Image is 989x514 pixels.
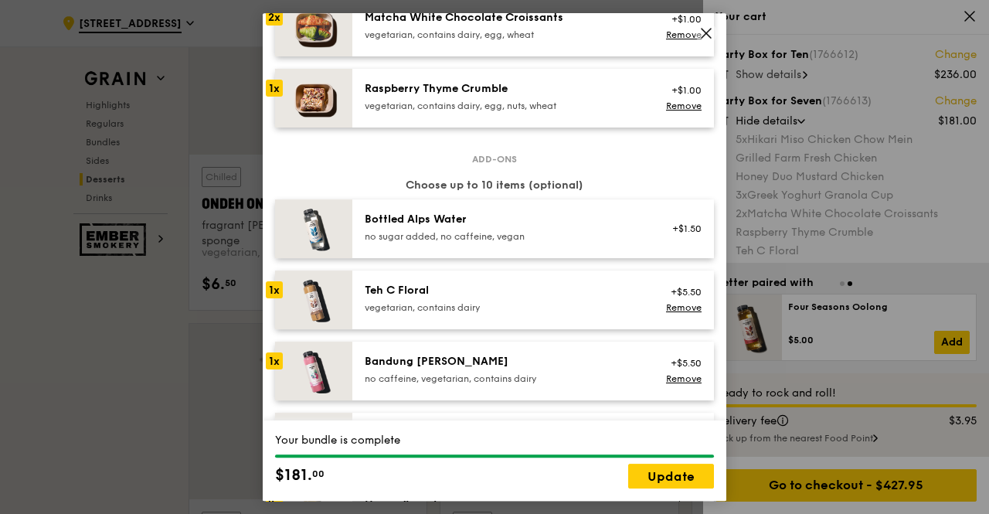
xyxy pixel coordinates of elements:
div: Teh C Floral [365,283,642,298]
div: vegetarian, contains dairy, egg, nuts, wheat [365,100,642,112]
div: vegetarian, contains dairy [365,301,642,314]
div: 2x [266,9,283,26]
div: Raspberry Thyme Crumble [365,81,642,97]
span: Add-ons [466,153,523,165]
img: daily_normal_HORZ-bandung-gao.jpg [275,342,352,400]
div: +$5.50 [661,286,702,298]
a: Remove [666,29,702,40]
a: Remove [666,302,702,313]
img: daily_normal_Raspberry_Thyme_Crumble__Horizontal_.jpg [275,69,352,128]
div: Matcha White Chocolate Croissants [365,10,642,26]
div: no sugar added, no caffeine, vegan [365,230,642,243]
img: daily_normal_HORZ-teh-c-floral.jpg [275,271,352,329]
div: Your bundle is complete [275,433,714,448]
a: Remove [666,100,702,111]
div: 1x [266,352,283,369]
a: Update [628,464,714,488]
a: Remove [666,373,702,384]
span: $181. [275,464,312,487]
div: Choose up to 10 items (optional) [275,178,714,193]
img: daily_normal_HORZ-bottled-alps-water.jpg [275,199,352,258]
div: Bottled Alps Water [365,212,642,227]
div: 1x [266,80,283,97]
div: +$1.00 [661,13,702,26]
div: 1x [266,281,283,298]
div: Bandung [PERSON_NAME] [365,354,642,369]
img: daily_normal_HORZ-four-seasons-oolong.jpg [275,413,352,471]
span: 00 [312,468,325,480]
div: +$1.00 [661,84,702,97]
div: vegetarian, contains dairy, egg, wheat [365,29,642,41]
div: +$5.50 [661,357,702,369]
div: no caffeine, vegetarian, contains dairy [365,373,642,385]
div: +$1.50 [661,223,702,235]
